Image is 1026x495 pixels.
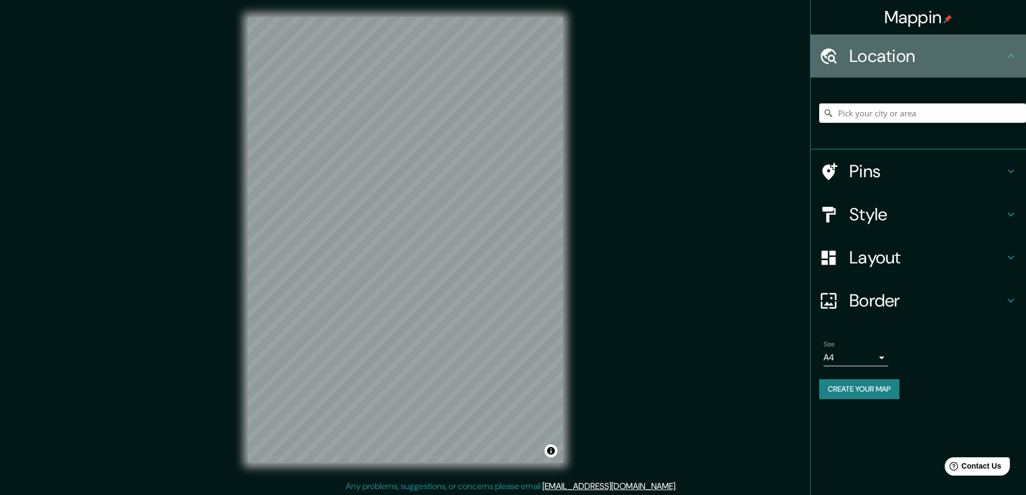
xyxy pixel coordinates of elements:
iframe: Help widget launcher [930,453,1014,483]
div: Pins [811,150,1026,193]
button: Toggle attribution [545,444,557,457]
h4: Style [849,204,1004,225]
a: [EMAIL_ADDRESS][DOMAIN_NAME] [542,480,675,492]
h4: Pins [849,161,1004,182]
input: Pick your city or area [819,103,1026,123]
h4: Border [849,290,1004,311]
h4: Layout [849,247,1004,268]
div: Border [811,279,1026,322]
label: Size [823,340,835,349]
div: . [679,480,681,493]
div: . [677,480,679,493]
div: Location [811,34,1026,78]
h4: Mappin [884,6,953,28]
div: Layout [811,236,1026,279]
canvas: Map [248,17,563,463]
img: pin-icon.png [944,15,952,23]
p: Any problems, suggestions, or concerns please email . [346,480,677,493]
h4: Location [849,45,1004,67]
button: Create your map [819,379,899,399]
div: Style [811,193,1026,236]
div: A4 [823,349,888,366]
